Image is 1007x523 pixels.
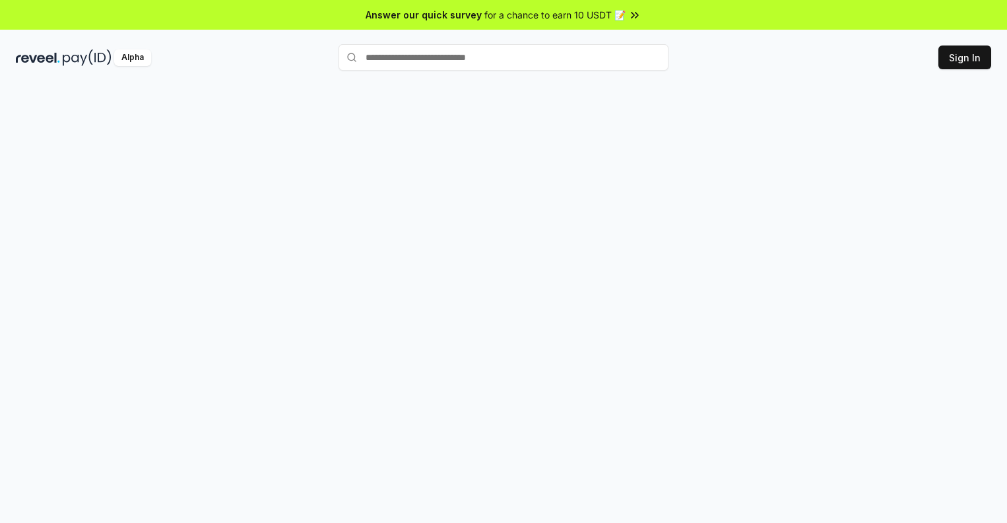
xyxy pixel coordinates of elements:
[16,49,60,66] img: reveel_dark
[114,49,151,66] div: Alpha
[366,8,482,22] span: Answer our quick survey
[63,49,112,66] img: pay_id
[938,46,991,69] button: Sign In
[484,8,626,22] span: for a chance to earn 10 USDT 📝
